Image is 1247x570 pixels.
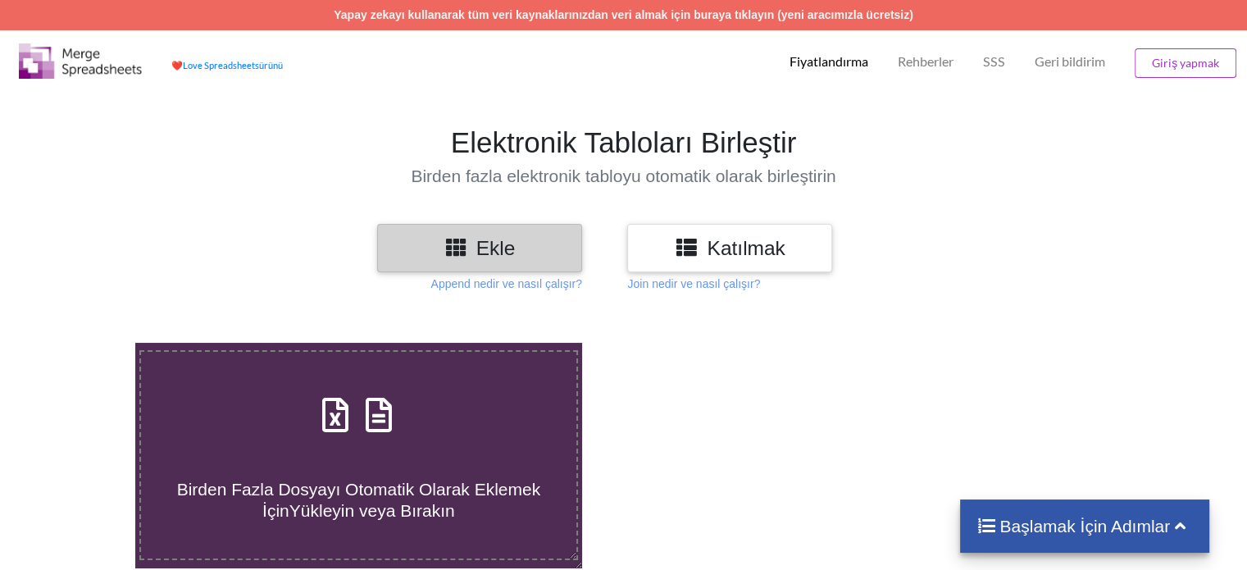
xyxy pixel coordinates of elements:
[171,60,183,71] font: ❤️
[707,237,785,259] font: Katılmak
[790,53,868,69] font: Fiyatlandırma
[1035,53,1105,69] font: Geri bildirim
[171,60,283,71] a: ❤️Love Spreadsheetskalp
[898,53,953,69] font: Rehberler
[431,277,582,290] font: Append nedir ve nasıl çalışır?
[1135,48,1236,78] button: Giriş yapmak
[411,166,835,185] font: Birden fazla elektronik tabloyu otomatik olarak birleştirin
[177,480,540,519] font: Birden Fazla Dosyayı Otomatik Olarak Eklemek İçin
[289,501,455,520] font: Yükleyin veya Bırakın
[334,8,913,21] a: Yapay zekayı kullanarak tüm veri kaynaklarınızdan veri almak için buraya tıklayın (yeni aracımızl...
[19,43,142,79] img: Logo.png
[627,277,760,290] font: Join nedir ve nasıl çalışır?
[983,53,1005,69] font: SSS
[259,60,283,71] span: kalp
[259,60,283,71] font: ürünü
[1152,56,1219,70] font: Giriş yapmak
[476,237,516,259] font: Ekle
[451,126,796,158] font: Elektronik Tabloları Birleştir
[183,60,259,71] font: Love Spreadsheets
[999,517,1170,536] font: Başlamak İçin Adımlar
